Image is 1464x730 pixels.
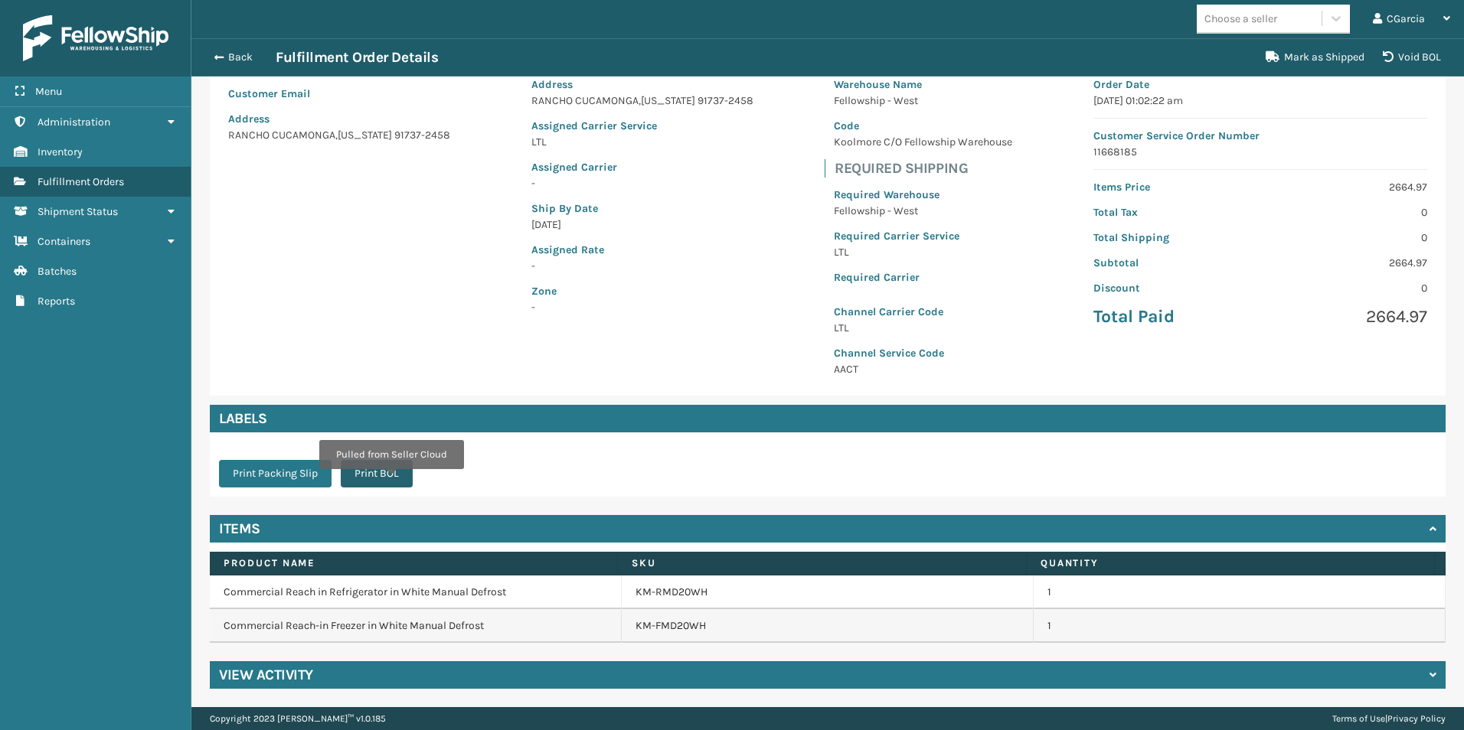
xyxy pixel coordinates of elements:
[1270,179,1427,195] p: 2664.97
[1270,280,1427,296] p: 0
[531,283,753,299] p: Zone
[531,159,753,175] p: Assigned Carrier
[531,200,753,217] p: Ship By Date
[219,460,332,487] button: Print Packing Slip
[219,666,313,684] h4: View Activity
[531,134,753,150] p: LTL
[531,94,639,107] span: RANCHO CUCAMONGA
[335,129,338,142] span: ,
[205,51,276,64] button: Back
[531,78,573,91] span: Address
[834,361,1012,377] p: AACT
[1093,280,1251,296] p: Discount
[38,295,75,308] span: Reports
[531,118,753,134] p: Assigned Carrier Service
[228,112,270,125] span: Address
[1383,51,1394,62] i: VOIDBOL
[1093,255,1251,271] p: Subtotal
[1270,204,1427,220] p: 0
[38,116,110,129] span: Administration
[834,228,1012,244] p: Required Carrier Service
[1093,93,1427,109] p: [DATE] 01:02:22 am
[228,86,450,102] p: Customer Email
[1041,556,1420,570] label: Quantity
[1093,128,1427,144] p: Customer Service Order Number
[834,269,1012,285] p: Required Carrier
[531,217,753,233] p: [DATE]
[35,85,62,98] span: Menu
[834,77,1012,93] p: Warehouse Name
[834,118,1012,134] p: Code
[224,556,603,570] label: Product Name
[834,304,1012,320] p: Channel Carrier Code
[210,707,386,730] p: Copyright 2023 [PERSON_NAME]™ v 1.0.185
[1034,609,1446,643] td: 1
[636,585,707,600] a: KM-RMD20WH
[38,265,77,278] span: Batches
[531,175,753,191] p: -
[1034,575,1446,609] td: 1
[641,94,695,107] span: [US_STATE]
[1332,713,1385,724] a: Terms of Use
[1093,179,1251,195] p: Items Price
[341,460,413,487] button: Print BOL
[23,15,168,61] img: logo
[1093,77,1427,93] p: Order Date
[38,175,124,188] span: Fulfillment Orders
[276,48,438,67] h3: Fulfillment Order Details
[1256,42,1374,73] button: Mark as Shipped
[38,145,83,158] span: Inventory
[38,235,90,248] span: Containers
[834,244,1012,260] p: LTL
[639,94,641,107] span: ,
[834,203,1012,219] p: Fellowship - West
[1204,11,1277,27] div: Choose a seller
[834,345,1012,361] p: Channel Service Code
[210,405,1446,432] h4: Labels
[531,242,753,258] p: Assigned Rate
[632,556,1011,570] label: SKU
[338,129,392,142] span: [US_STATE]
[1270,255,1427,271] p: 2664.97
[834,320,1012,336] p: LTL
[1387,713,1446,724] a: Privacy Policy
[228,129,335,142] span: RANCHO CUCAMONGA
[1270,230,1427,246] p: 0
[210,575,622,609] td: Commercial Reach in Refrigerator in White Manual Defrost
[1093,144,1427,160] p: 11668185
[394,129,450,142] span: 91737-2458
[636,618,706,634] a: KM-FMD20WH
[531,283,753,314] span: -
[1093,230,1251,246] p: Total Shipping
[1332,707,1446,730] div: |
[219,520,260,538] h4: Items
[698,94,753,107] span: 91737-2458
[38,205,118,218] span: Shipment Status
[1270,305,1427,328] p: 2664.97
[1093,305,1251,328] p: Total Paid
[834,93,1012,109] p: Fellowship - West
[834,187,1012,203] p: Required Warehouse
[834,134,1012,150] p: Koolmore C/O Fellowship Warehouse
[531,258,753,274] p: -
[210,609,622,643] td: Commercial Reach-in Freezer in White Manual Defrost
[1093,204,1251,220] p: Total Tax
[1374,42,1450,73] button: Void BOL
[1266,51,1279,62] i: Mark as Shipped
[835,159,1021,178] h4: Required Shipping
